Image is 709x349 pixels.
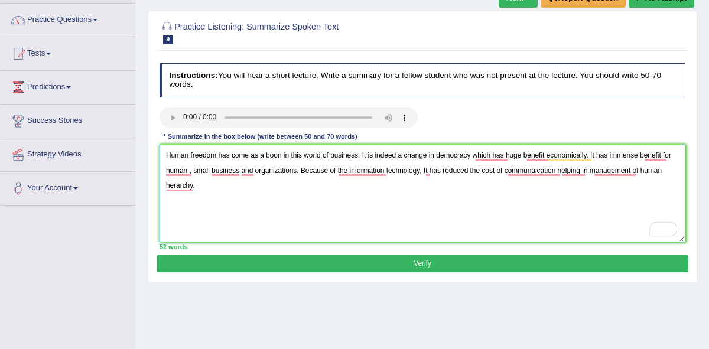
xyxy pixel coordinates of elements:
b: Instructions: [169,71,217,80]
div: 52 words [160,242,686,252]
textarea: To enrich screen reader interactions, please activate Accessibility in Grammarly extension settings [160,145,686,242]
a: Your Account [1,172,135,201]
a: Strategy Videos [1,138,135,168]
div: * Summarize in the box below (write between 50 and 70 words) [160,132,362,142]
h2: Practice Listening: Summarize Spoken Text [160,19,486,44]
span: 9 [163,35,174,44]
a: Practice Questions [1,4,135,33]
a: Tests [1,37,135,67]
h4: You will hear a short lecture. Write a summary for a fellow student who was not present at the le... [160,63,686,97]
a: Success Stories [1,105,135,134]
a: Predictions [1,71,135,100]
button: Verify [157,255,688,272]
